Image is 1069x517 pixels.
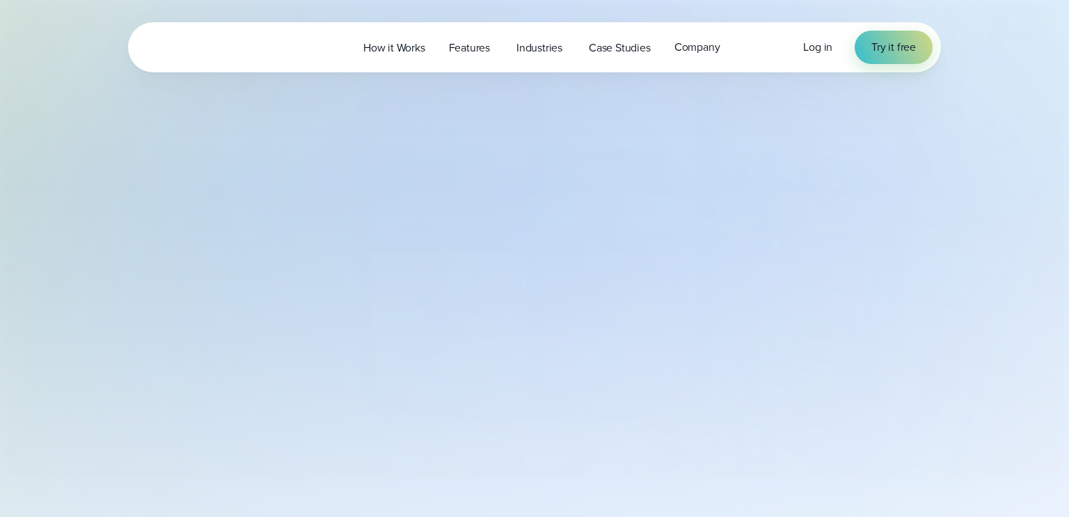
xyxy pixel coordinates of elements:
span: How it Works [363,40,425,56]
a: Case Studies [577,33,663,62]
span: Case Studies [589,40,651,56]
a: Log in [803,39,832,56]
a: Try it free [855,31,933,64]
span: Try it free [871,39,916,56]
span: Industries [516,40,562,56]
span: Features [449,40,490,56]
a: How it Works [351,33,437,62]
span: Log in [803,39,832,55]
span: Company [674,39,720,56]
